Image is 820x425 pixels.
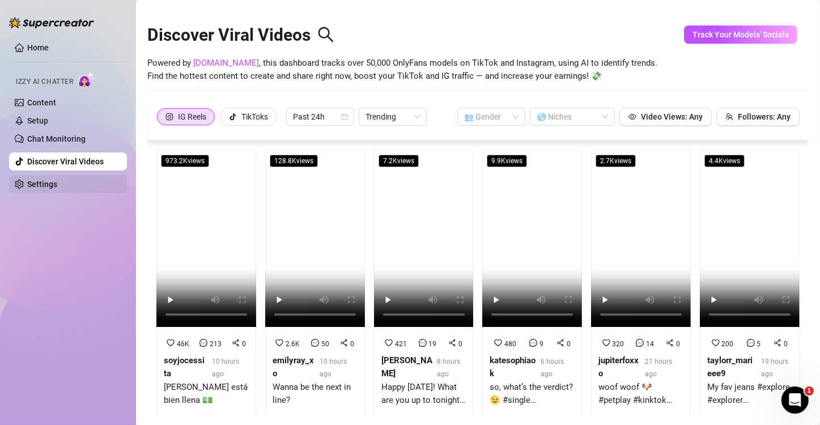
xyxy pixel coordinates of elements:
[381,381,466,407] div: Happy [DATE]! What are you up to tonight? ☺️
[458,340,462,348] span: 0
[429,340,437,348] span: 19
[164,355,205,379] strong: soyjocessita
[27,180,57,189] a: Settings
[437,358,460,378] span: 8 hours ago
[707,355,753,379] strong: taylorr_marieee9
[27,157,104,166] a: Discover Viral Videos
[273,355,314,379] strong: emilyray_xo
[379,155,419,167] span: 7.2K views
[293,108,347,125] span: Past 24h
[692,30,789,39] span: Track Your Models' Socials
[482,150,582,423] a: 9.9Kviews48090katesophiaok6 hours agoso, what’s the verdict? 😉 #single #losangeles #girl #dance
[199,339,207,347] span: message
[193,58,259,68] a: [DOMAIN_NAME]
[419,339,427,347] span: message
[636,339,644,347] span: message
[539,340,543,348] span: 9
[242,340,246,348] span: 0
[212,358,239,378] span: 10 hours ago
[161,155,209,167] span: 973.2K views
[232,339,240,347] span: share-alt
[265,150,365,423] a: 128.8Kviews2.6K500emilyray_xo10 hours agoWanna be the next in line?
[490,355,536,379] strong: katesophiaok
[27,134,86,143] a: Chat Monitoring
[646,340,654,348] span: 14
[613,340,624,348] span: 320
[167,339,175,347] span: heart
[747,339,755,347] span: message
[341,113,348,120] span: calendar
[286,340,300,348] span: 2.6K
[774,339,781,347] span: share-alt
[805,386,814,396] span: 1
[567,340,571,348] span: 0
[270,155,318,167] span: 128.8K views
[676,340,680,348] span: 0
[487,155,527,167] span: 9.9K views
[619,108,712,126] button: Video Views: Any
[16,76,73,87] span: Izzy AI Chatter
[602,339,610,347] span: heart
[738,112,791,121] span: Followers: Any
[350,340,354,348] span: 0
[27,116,48,125] a: Setup
[529,339,537,347] span: message
[273,381,358,407] div: Wanna be the next in line?
[229,113,237,121] span: tik-tok
[320,358,347,378] span: 10 hours ago
[374,150,474,423] a: 7.2Kviews421190[PERSON_NAME]8 hours agoHappy [DATE]! What are you up to tonight? ☺️
[448,339,456,347] span: share-alt
[712,339,720,347] span: heart
[366,108,420,125] span: Trending
[156,150,256,423] a: 973.2Kviews46K2130soyjocessita10 hours ago[PERSON_NAME] está bien llena 💵
[385,339,393,347] span: heart
[556,339,564,347] span: share-alt
[241,108,268,125] div: TikToks
[704,155,745,167] span: 4.4K views
[165,113,173,121] span: instagram
[591,150,691,423] a: 2.7Kviews320140jupiterfoxxo21 hours agowoof woof 🐶 #petplay #kinktok #submissivevibes #obediencen...
[784,340,788,348] span: 0
[722,340,734,348] span: 200
[210,340,222,348] span: 213
[725,113,733,121] span: team
[78,72,95,88] img: AI Chatter
[541,358,564,378] span: 6 hours ago
[781,386,809,414] iframe: Intercom live chat
[340,339,348,347] span: share-alt
[9,17,94,28] img: logo-BBDzfeDw.svg
[381,355,432,379] strong: [PERSON_NAME]
[707,381,792,407] div: My fav jeans #explore #explorer #explorepage
[716,108,800,126] button: Followers: Any
[598,355,639,379] strong: jupiterfoxxo
[275,339,283,347] span: heart
[761,358,788,378] span: 19 hours ago
[177,340,189,348] span: 46K
[641,112,703,121] span: Video Views: Any
[596,155,636,167] span: 2.7K views
[684,25,797,44] button: Track Your Models' Socials
[628,113,636,121] span: eye
[321,340,329,348] span: 50
[504,340,516,348] span: 480
[700,150,800,423] a: 4.4Kviews20050taylorr_marieee919 hours agoMy fav jeans #explore #explorer #explorepage
[598,381,683,407] div: woof woof 🐶 #petplay #kinktok #submissivevibes #obediencenottooptional #collartok #brattysub #aft...
[147,57,657,83] span: Powered by , this dashboard tracks over 50,000 OnlyFans models on TikTok and Instagram, using AI ...
[757,340,761,348] span: 5
[178,108,206,125] div: IG Reels
[311,339,319,347] span: message
[147,24,334,46] h2: Discover Viral Videos
[164,381,249,407] div: [PERSON_NAME] está bien llena 💵
[395,340,407,348] span: 421
[666,339,674,347] span: share-alt
[490,381,575,407] div: so, what’s the verdict? 😉 #single #losangeles #girl #dance
[494,339,502,347] span: heart
[645,358,673,378] span: 21 hours ago
[317,26,334,43] span: search
[27,98,56,107] a: Content
[27,43,49,52] a: Home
